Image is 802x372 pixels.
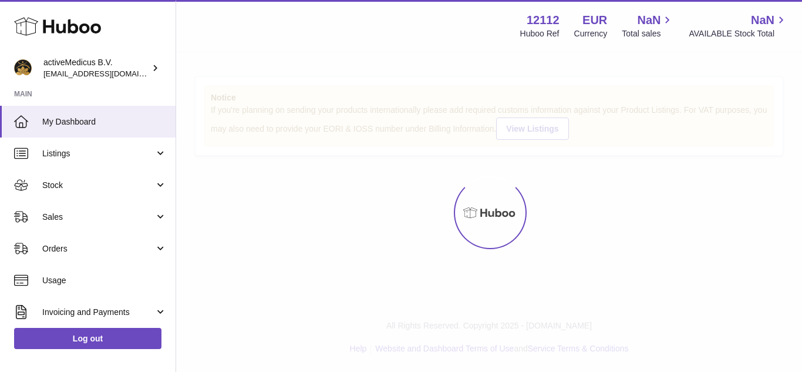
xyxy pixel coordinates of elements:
[43,57,149,79] div: activeMedicus B.V.
[622,28,674,39] span: Total sales
[689,28,788,39] span: AVAILABLE Stock Total
[14,328,161,349] a: Log out
[574,28,608,39] div: Currency
[582,12,607,28] strong: EUR
[14,59,32,77] img: internalAdmin-12112@internal.huboo.com
[42,307,154,318] span: Invoicing and Payments
[42,275,167,286] span: Usage
[637,12,661,28] span: NaN
[42,212,154,223] span: Sales
[42,148,154,159] span: Listings
[520,28,560,39] div: Huboo Ref
[42,180,154,191] span: Stock
[527,12,560,28] strong: 12112
[622,12,674,39] a: NaN Total sales
[42,243,154,254] span: Orders
[689,12,788,39] a: NaN AVAILABLE Stock Total
[42,116,167,128] span: My Dashboard
[43,69,173,78] span: [EMAIL_ADDRESS][DOMAIN_NAME]
[751,12,774,28] span: NaN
